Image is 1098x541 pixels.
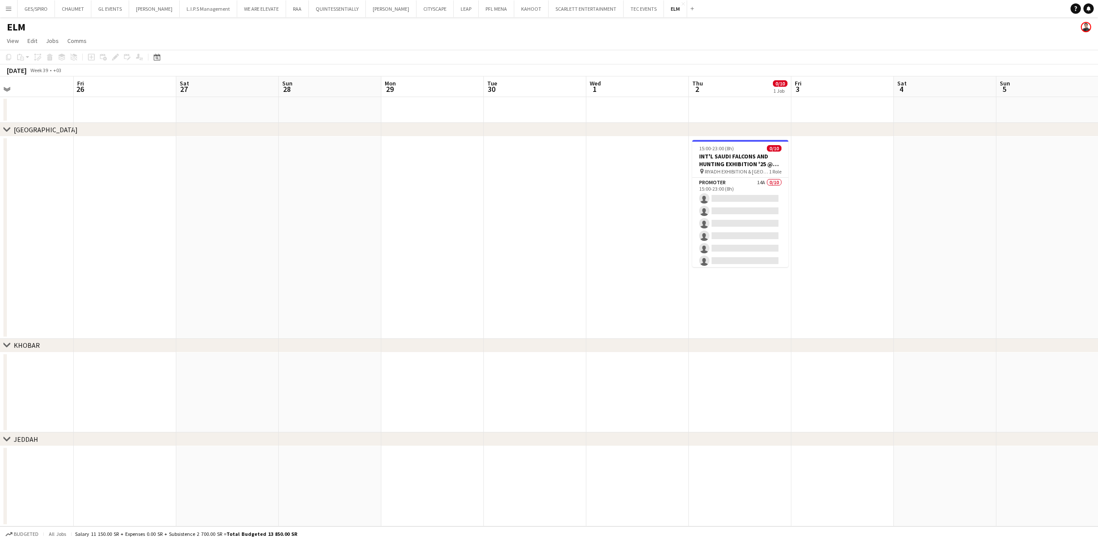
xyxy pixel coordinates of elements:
button: CHAUMET [55,0,91,17]
span: Wed [590,79,601,87]
div: [DATE] [7,66,27,75]
div: +03 [53,67,61,73]
span: 27 [178,84,189,94]
span: RIYADH EXHIBITION & [GEOGRAPHIC_DATA] - [GEOGRAPHIC_DATA] [705,168,769,175]
span: Edit [27,37,37,45]
span: Fri [77,79,84,87]
span: Mon [385,79,396,87]
span: Tue [487,79,497,87]
button: [PERSON_NAME] [366,0,416,17]
div: Salary 11 150.00 SR + Expenses 0.00 SR + Subsistence 2 700.00 SR = [75,531,297,537]
button: TEC EVENTS [624,0,664,17]
span: All jobs [47,531,68,537]
button: [PERSON_NAME] [129,0,180,17]
button: Budgeted [4,529,40,539]
span: 3 [793,84,802,94]
span: 2 [691,84,703,94]
button: L.I.P.S Management [180,0,237,17]
span: Week 39 [28,67,50,73]
span: 0/10 [773,80,787,87]
span: Sun [282,79,293,87]
span: Thu [692,79,703,87]
span: Total Budgeted 13 850.00 SR [226,531,297,537]
span: Budgeted [14,531,39,537]
app-job-card: 15:00-23:00 (8h)0/10INT'L SAUDI FALCONS AND HUNTING EXHIBITION '25 @ [GEOGRAPHIC_DATA] - [GEOGRAP... [692,140,788,267]
div: KHOBAR [14,341,40,350]
div: JEDDAH [14,435,38,444]
a: Jobs [42,35,62,46]
button: WE ARE ELEVATE [237,0,286,17]
span: 0/10 [767,145,781,152]
button: CITYSCAPE [416,0,454,17]
button: QUINTESSENTIALLY [309,0,366,17]
h1: ELM [7,21,25,33]
span: 1 Role [769,168,781,175]
div: [GEOGRAPHIC_DATA] [14,125,78,134]
span: Comms [67,37,87,45]
span: Jobs [46,37,59,45]
div: 1 Job [773,88,787,94]
a: View [3,35,22,46]
span: 29 [383,84,396,94]
span: Sun [1000,79,1010,87]
span: View [7,37,19,45]
span: 5 [998,84,1010,94]
button: GL EVENTS [91,0,129,17]
button: KAHOOT [514,0,549,17]
button: SCARLETT ENTERTAINMENT [549,0,624,17]
app-user-avatar: Jesus Relampagos [1081,22,1091,32]
button: GES/SPIRO [18,0,55,17]
button: RAA [286,0,309,17]
span: 30 [486,84,497,94]
span: 15:00-23:00 (8h) [699,145,734,152]
span: Sat [897,79,907,87]
app-card-role: Promoter14A0/1015:00-23:00 (8h) [692,178,788,319]
span: 4 [896,84,907,94]
h3: INT'L SAUDI FALCONS AND HUNTING EXHIBITION '25 @ [GEOGRAPHIC_DATA] - [GEOGRAPHIC_DATA] [692,152,788,168]
span: Sat [180,79,189,87]
span: 28 [281,84,293,94]
span: 1 [588,84,601,94]
button: LEAP [454,0,479,17]
a: Comms [64,35,90,46]
span: 26 [76,84,84,94]
span: Fri [795,79,802,87]
button: ELM [664,0,687,17]
a: Edit [24,35,41,46]
button: PFL MENA [479,0,514,17]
